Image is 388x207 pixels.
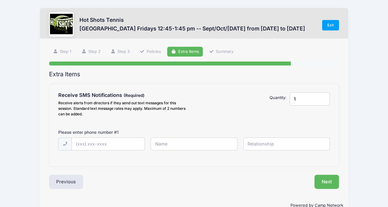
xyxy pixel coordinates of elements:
a: Policies [136,47,165,57]
input: Relationship [243,137,330,151]
input: (xxx) xxx-xxxx [71,137,145,151]
a: Step 2 [77,47,105,57]
h3: Hot Shots Tennis [79,17,305,23]
div: Receive alerts from directors if they send out text messages for this session. Standard text mess... [58,100,191,117]
h2: Extra Items [49,71,339,78]
span: 1 [117,130,119,135]
button: Previous [49,175,83,189]
a: Summary [205,47,237,57]
h3: [GEOGRAPHIC_DATA] Fridays 12:45-1:45 pm -- Sept/Oct/[DATE] from [DATE] to [DATE] [79,25,305,32]
input: Quantity [290,92,330,105]
a: Extra Items [167,47,203,57]
button: Next [314,175,339,189]
label: Please enter phone number # [58,129,119,135]
a: Exit [322,20,339,30]
a: Step 3 [106,47,134,57]
h4: Receive SMS Notifications [58,92,191,98]
input: Name [151,137,237,151]
a: Step 1 [49,47,75,57]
